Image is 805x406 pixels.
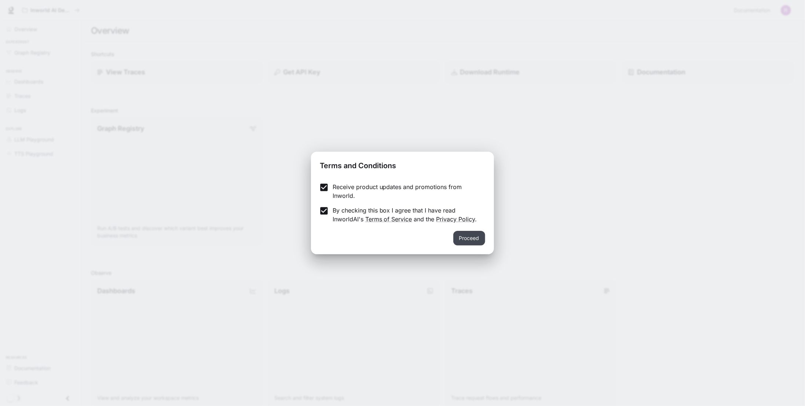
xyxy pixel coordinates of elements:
a: Privacy Policy [436,215,475,223]
a: Terms of Service [365,215,412,223]
p: Receive product updates and promotions from Inworld. [333,182,479,200]
button: Proceed [453,231,485,246]
h2: Terms and Conditions [311,152,494,177]
p: By checking this box I agree that I have read InworldAI's and the . [333,206,479,224]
